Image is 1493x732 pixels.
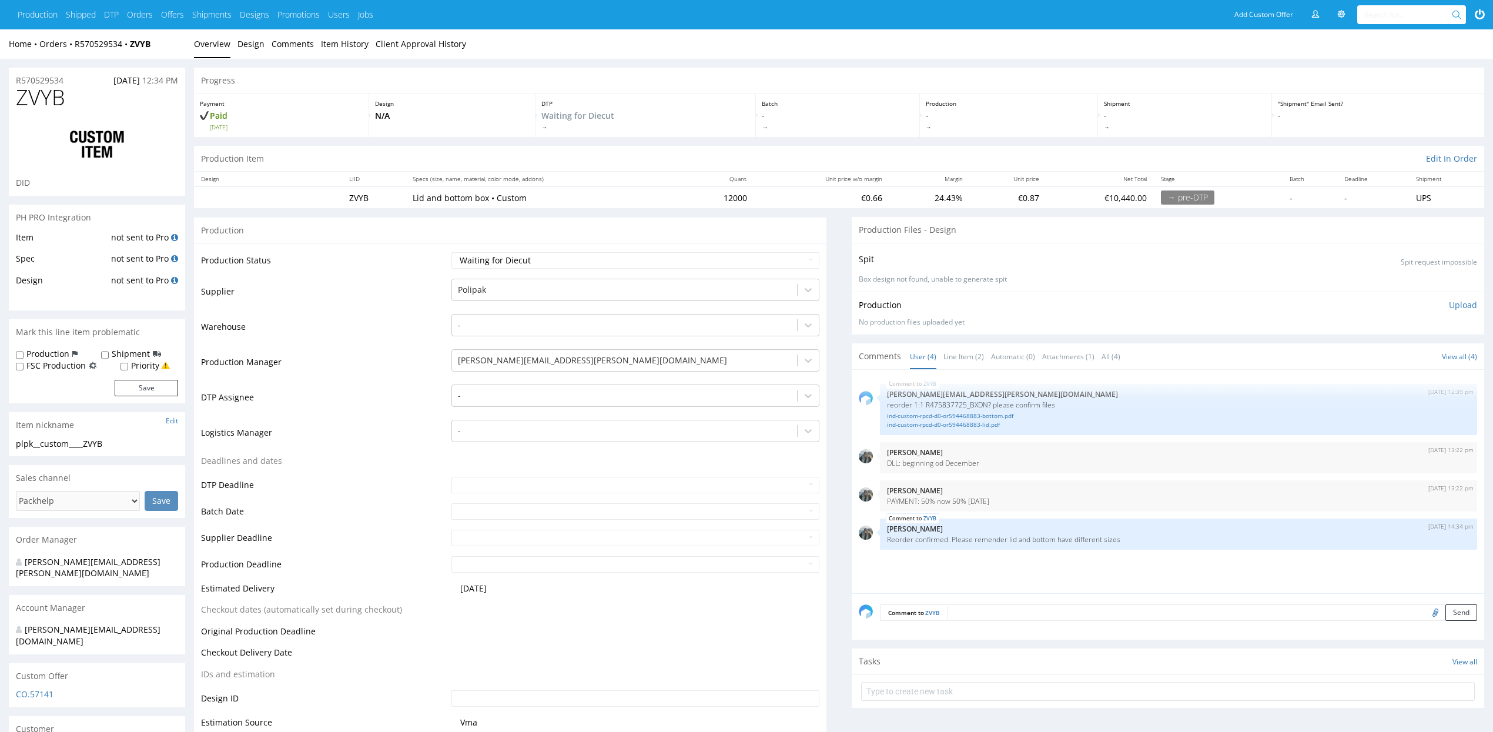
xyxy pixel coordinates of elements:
label: Priority [131,360,159,372]
td: DTP Deadline [201,476,448,502]
p: [DATE] 12:39 pm [1428,387,1474,396]
p: [PERSON_NAME] [887,448,1470,457]
p: Production [926,99,1092,108]
img: icon-production-flag.svg [72,348,78,360]
a: Line Item (2) [943,344,984,369]
a: View all (4) [1442,352,1477,362]
a: Item History [321,29,369,58]
p: R570529534 [16,75,63,86]
p: Design [375,99,529,108]
td: Production Deadline [201,555,448,581]
td: Supplier [201,278,448,313]
a: Orders [39,38,75,49]
span: Tasks [859,656,881,667]
td: Original Production Deadline [201,624,448,646]
p: reorder 1:1 R475837725_BXDN? please confirm files [887,400,1470,409]
td: not sent to Pro [108,252,178,273]
td: €0.66 [754,186,890,208]
p: [DATE] 13:22 pm [1428,484,1474,493]
td: ZVYB [342,186,406,208]
td: Checkout dates (automatically set during checkout) [201,603,448,624]
p: - [1104,110,1266,131]
td: Estimated Delivery [201,581,448,603]
img: ico-item-custom-a8f9c3db6a5631ce2f509e228e8b95abde266dc4376634de7b166047de09ff05.png [50,121,144,168]
a: Offers [161,9,184,21]
a: ZVYB [130,38,150,49]
th: LIID [342,172,406,186]
p: - [1278,110,1478,122]
td: UPS [1409,186,1484,208]
div: Account Manager [9,595,185,621]
td: - [1337,186,1409,208]
div: [PERSON_NAME][EMAIL_ADDRESS][PERSON_NAME][DOMAIN_NAME] [16,556,169,579]
img: icon-shipping-flag.svg [153,348,161,360]
a: ind-custom-rpcd-d0-or594468883-bottom.pdf [887,412,1470,420]
a: Home [9,38,39,49]
p: - [762,110,913,131]
a: Production [18,9,58,21]
a: Attachments (1) [1042,344,1094,369]
img: regular_mini_magick20250702-42-x1tt6f.png [859,526,873,540]
a: User (4) [910,344,936,369]
p: Spit request impossible [1401,258,1477,268]
span: [DATE] [210,123,363,131]
a: Shipments [192,9,232,21]
td: €10,440.00 [1046,186,1154,208]
td: €0.87 [970,186,1046,208]
img: regular_mini_magick20250702-42-x1tt6f.png [859,449,873,463]
p: Box design not found, unable to generate spit [859,275,1477,285]
p: [PERSON_NAME] [887,524,1470,533]
p: [PERSON_NAME][EMAIL_ADDRESS][PERSON_NAME][DOMAIN_NAME] [887,390,1470,399]
a: Search for ZVYB design in PH Pro [171,275,178,286]
span: ZVYB [16,86,65,109]
td: Item [16,230,108,252]
th: Design [194,172,342,186]
p: Upload [1449,299,1477,311]
td: Batch Date [201,502,448,529]
a: ZVYB [925,609,940,617]
p: Comment to [880,604,948,621]
a: ZVYB [923,514,936,523]
a: Automatic (0) [991,344,1035,369]
a: Add Custom Offer [1228,5,1300,24]
p: Spit [859,253,874,265]
th: Margin [889,172,970,186]
th: Unit price [970,172,1046,186]
th: Stage [1154,172,1283,186]
div: Sales channel [9,465,185,491]
td: Checkout Delivery Date [201,646,448,667]
th: Deadline [1337,172,1409,186]
p: Batch [762,99,913,108]
a: Overview [194,29,230,58]
p: DLL: beginning od December [887,459,1470,467]
div: → pre-DTP [1161,190,1214,205]
a: View all [1452,657,1477,667]
div: [PERSON_NAME][EMAIL_ADDRESS][DOMAIN_NAME] [16,624,169,647]
a: ind-custom-rpcd-d0-or594468883-lid.pdf [887,420,1470,429]
a: Search for ZVYB item in PH Pro [171,232,178,243]
p: "Shipment" Email Sent? [1278,99,1478,108]
td: Warehouse [201,313,448,348]
button: Send [1445,604,1477,621]
a: R570529534 [75,38,130,49]
p: [DATE] 14:34 pm [1428,522,1474,531]
td: not sent to Pro [108,230,178,252]
p: PAYMENT: 50% now 50% [DATE] [887,497,1470,506]
div: No production files uploaded yet [859,317,1477,327]
div: Production Files - Design [852,217,1484,243]
span: [DATE] [113,75,140,86]
span: translation missing: en.zpkj.line_item.vma [460,717,477,728]
p: Paid [200,110,363,131]
a: Edit In Order [1426,153,1477,165]
div: Order Manager [9,527,185,553]
p: - [926,110,1092,131]
div: Custom Offer [9,663,185,689]
span: 12:34 PM [142,75,178,86]
p: Payment [200,99,363,108]
input: Search for... [1364,5,1454,24]
img: share_image_120x120.png [859,391,873,405]
button: Save [115,380,178,396]
a: Designs [240,9,269,21]
div: Production [194,217,826,243]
